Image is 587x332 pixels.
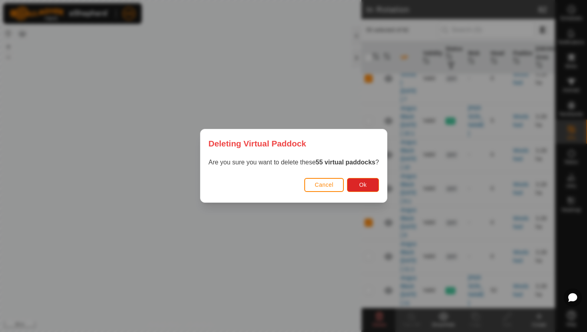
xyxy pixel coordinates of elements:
[208,159,379,166] span: Are you sure you want to delete these ?
[347,178,379,192] button: Ok
[315,159,375,166] strong: 55 virtual paddocks
[359,182,367,188] span: Ok
[315,182,333,188] span: Cancel
[208,137,306,150] span: Deleting Virtual Paddock
[304,178,344,192] button: Cancel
